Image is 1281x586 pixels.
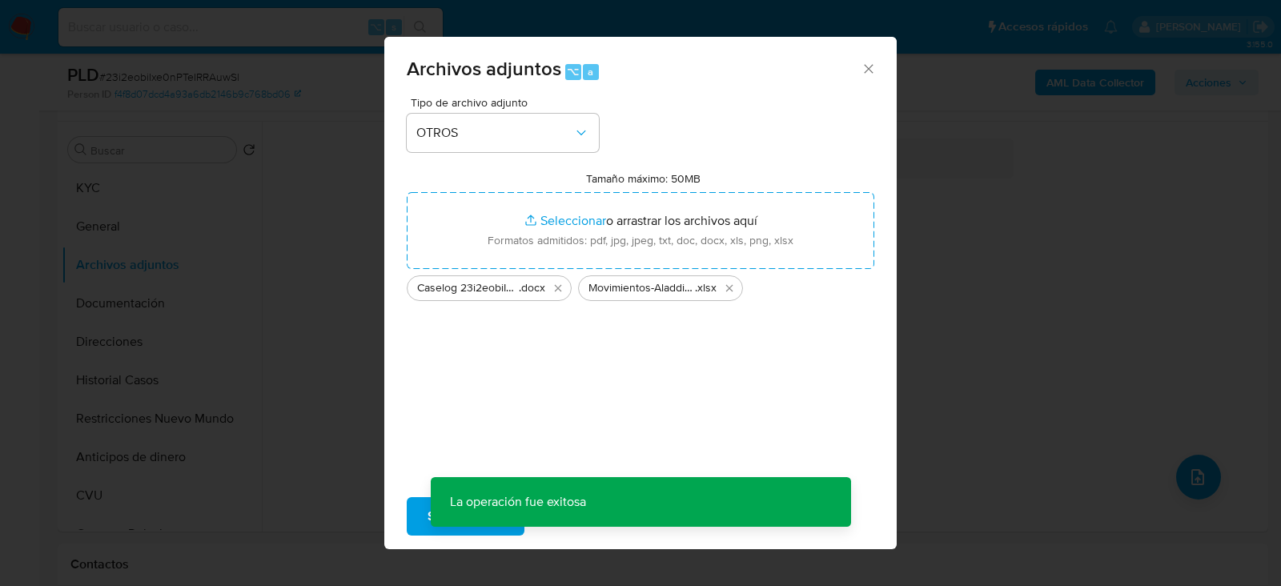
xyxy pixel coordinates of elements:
[407,114,599,152] button: OTROS
[416,125,573,141] span: OTROS
[695,280,717,296] span: .xlsx
[519,280,545,296] span: .docx
[428,499,504,534] span: Subir archivo
[411,97,603,108] span: Tipo de archivo adjunto
[407,269,874,301] ul: Archivos seleccionados
[588,280,695,296] span: Movimientos-Aladdin-v10_2
[861,61,875,75] button: Cerrar
[407,54,561,82] span: Archivos adjuntos
[552,499,604,534] span: Cancelar
[548,279,568,298] button: Eliminar Caselog 23i2eobiIxe0nPTeIRRAuwSl_2025_07_17_22_40_21.docx
[567,64,579,79] span: ⌥
[588,64,593,79] span: a
[586,171,701,186] label: Tamaño máximo: 50MB
[407,497,524,536] button: Subir archivo
[417,280,519,296] span: Caselog 23i2eobiIxe0nPTeIRRAuwSl_2025_07_17_22_40_21
[431,477,605,527] p: La operación fue exitosa
[720,279,739,298] button: Eliminar Movimientos-Aladdin-v10_2.xlsx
